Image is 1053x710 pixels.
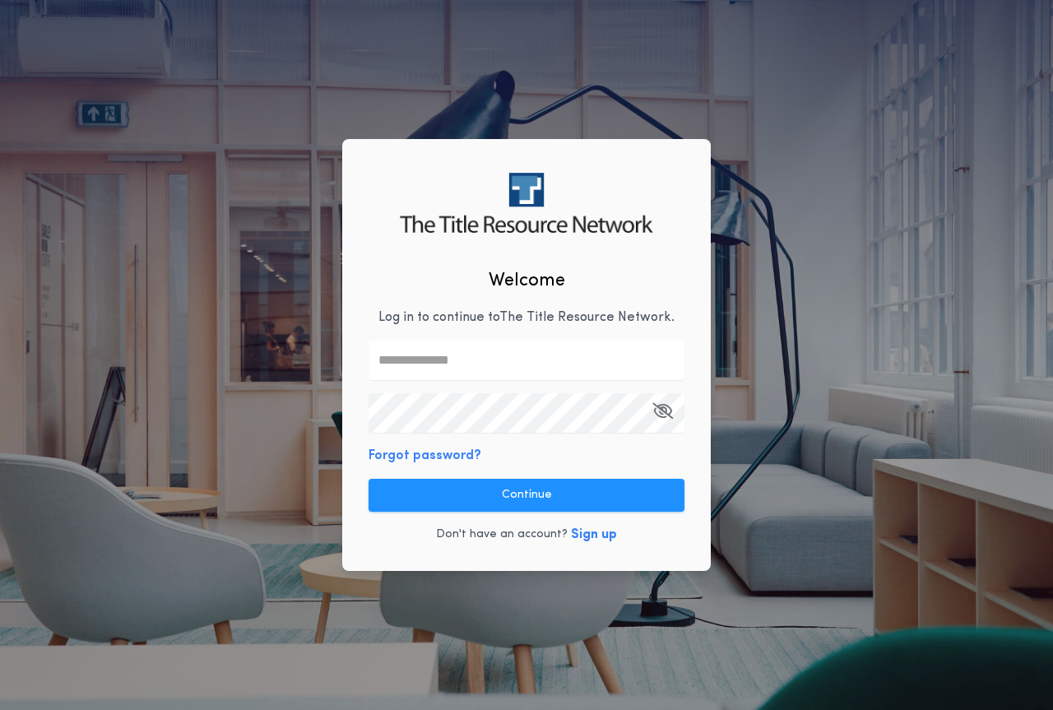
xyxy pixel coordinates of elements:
h2: Welcome [489,267,565,295]
button: Continue [369,479,684,512]
button: Forgot password? [369,446,481,466]
img: logo [400,173,652,233]
p: Don't have an account? [436,527,568,543]
p: Log in to continue to The Title Resource Network . [378,308,675,327]
button: Sign up [571,525,617,545]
